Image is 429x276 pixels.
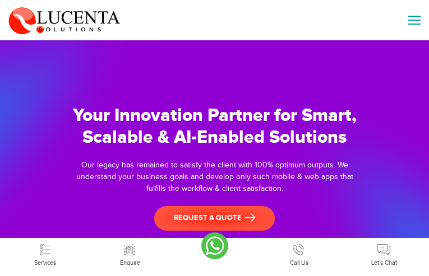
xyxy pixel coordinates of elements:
span: request a quote [174,213,256,224]
img: Lucenta Solutions [8,6,121,35]
h1: Your Innovation Partner for Smart, Scalable & AI-Enabled Solutions [72,105,358,148]
a: Call Us [257,250,342,268]
div: Let's Chat [342,259,426,268]
div: Enquire [87,259,172,268]
div: Call Us [257,259,342,268]
a: request a quote [154,206,275,231]
div: Services [3,259,87,268]
a: Enquire [87,250,172,268]
a: Services [3,250,87,268]
img: banner-arrow.png [245,213,256,222]
div: Our legacy has remained to satisfy the client with 100% optimum outputs. We understand your busin... [72,160,358,195]
a: Let's Chat [342,250,426,268]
